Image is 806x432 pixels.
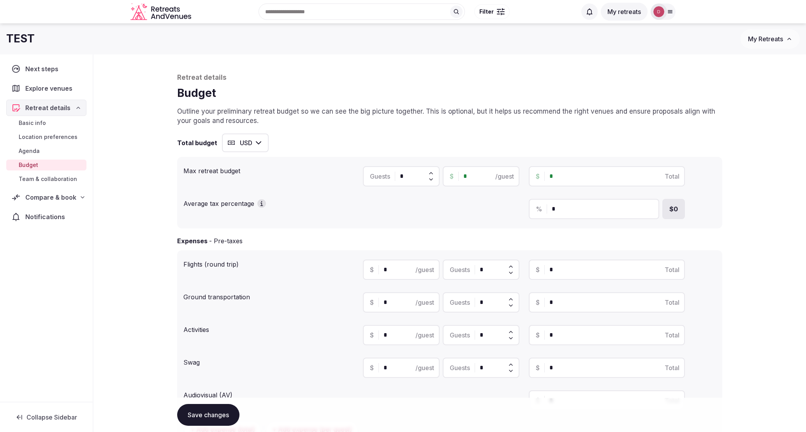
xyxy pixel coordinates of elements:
[6,160,86,170] a: Budget
[6,146,86,156] a: Agenda
[450,298,470,307] span: Guests
[665,265,679,274] span: Total
[183,289,357,302] div: Ground transportation
[450,265,470,274] span: Guests
[25,193,76,202] span: Compare & book
[183,355,357,367] div: Swag
[536,298,540,307] span: $
[450,330,470,340] span: Guests
[177,73,722,83] p: Retreat details
[601,3,648,21] button: My retreats
[183,196,357,208] div: Average tax percentage
[6,209,86,225] a: Notifications
[474,4,510,19] button: Filter
[536,396,540,405] span: $
[19,119,46,127] span: Basic info
[415,265,434,274] span: /guest
[665,298,679,307] span: Total
[748,35,783,43] span: My Retreats
[6,118,86,128] a: Basic info
[665,172,679,181] span: Total
[183,163,357,176] div: Max retreat budget
[19,175,77,183] span: Team & collaboration
[19,161,38,169] span: Budget
[536,204,542,214] span: %
[177,138,217,148] h2: Total budget
[536,265,540,274] span: $
[183,256,357,269] div: Flights (round trip)
[25,64,62,74] span: Next steps
[222,133,269,152] button: USD
[25,84,76,93] span: Explore venues
[669,204,678,214] span: $0
[19,133,77,141] span: Location preferences
[6,61,86,77] a: Next steps
[25,212,68,221] span: Notifications
[177,236,208,246] h2: Expenses
[450,363,470,372] span: Guests
[177,404,239,426] button: Save changes
[370,330,374,340] span: $
[415,363,434,372] span: /guest
[495,172,514,181] span: /guest
[6,31,35,46] h1: TEST
[183,387,357,400] div: Audiovisual (AV)
[183,322,357,334] div: Activities
[177,107,722,126] p: Outline your preliminary retreat budget so we can see the big picture together. This is optional,...
[6,174,86,184] a: Team & collaboration
[601,8,648,16] a: My retreats
[6,80,86,97] a: Explore venues
[415,298,434,307] span: /guest
[415,330,434,340] span: /guest
[209,236,243,246] div: - Pre-taxes
[370,172,390,181] span: Guests
[665,363,679,372] span: Total
[130,3,193,21] svg: Retreats and Venues company logo
[741,29,800,49] button: My Retreats
[665,330,679,340] span: Total
[130,3,193,21] a: Visit the homepage
[370,298,374,307] span: $
[653,6,664,17] img: Danielle Leung
[177,86,722,101] h1: Budget
[19,147,40,155] span: Agenda
[370,363,374,372] span: $
[6,132,86,142] a: Location preferences
[450,172,454,181] span: $
[536,363,540,372] span: $
[536,330,540,340] span: $
[26,413,77,421] span: Collapse Sidebar
[665,396,679,405] span: Total
[6,409,86,426] button: Collapse Sidebar
[536,172,540,181] span: $
[25,103,70,112] span: Retreat details
[370,265,374,274] span: $
[479,8,494,16] span: Filter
